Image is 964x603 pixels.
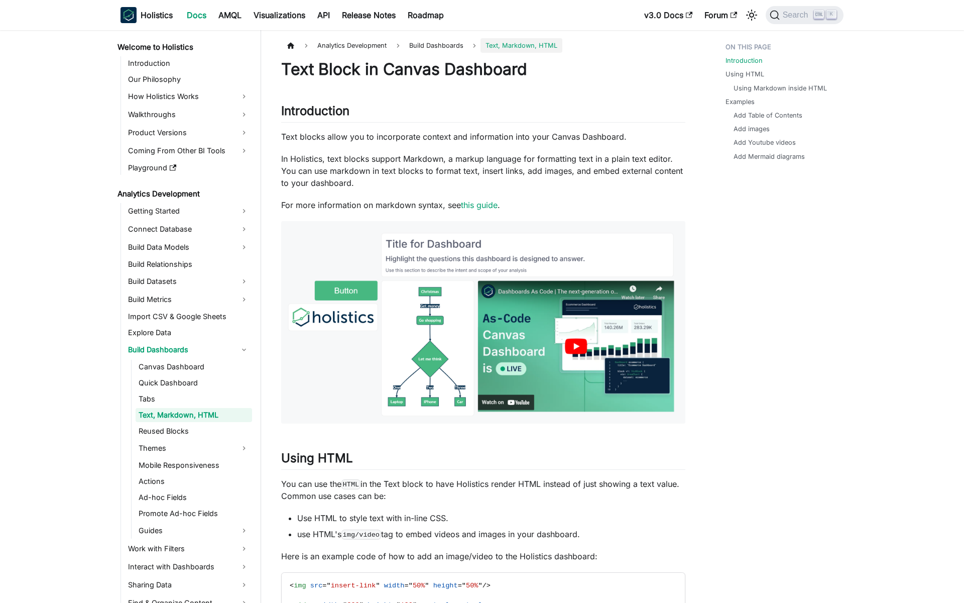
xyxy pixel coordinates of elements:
[120,7,173,23] a: HolisticsHolistics
[766,6,843,24] button: Search (Ctrl+K)
[114,40,252,54] a: Welcome to Holistics
[341,479,360,489] code: HTML
[281,550,685,562] p: Here is an example code of how to add an image/video to the Holistics dashboard:
[281,104,685,123] h2: Introduction
[281,199,685,211] p: For more information on markdown syntax, see .
[125,310,252,324] a: Import CSV & Google Sheets
[780,11,814,20] span: Search
[466,582,478,589] span: 50%
[698,7,743,23] a: Forum
[136,440,252,456] a: Themes
[125,56,252,70] a: Introduction
[281,221,685,424] img: reporting-intro-to-blocks-text-blocks
[136,360,252,374] a: Canvas Dashboard
[281,451,685,470] h2: Using HTML
[281,153,685,189] p: In Holistics, text blocks support Markdown, a markup language for formatting text in a plain text...
[125,291,252,308] a: Build Metrics
[413,582,425,589] span: 50%
[290,582,294,589] span: <
[281,38,685,53] nav: Breadcrumbs
[310,582,322,589] span: src
[136,424,252,438] a: Reused Blocks
[384,582,405,589] span: width
[322,582,326,589] span: =
[826,10,836,19] kbd: K
[312,38,392,53] span: Analytics Development
[136,490,252,505] a: Ad-hoc Fields
[125,72,252,86] a: Our Philosophy
[141,9,173,21] b: Holistics
[136,376,252,390] a: Quick Dashboard
[458,582,462,589] span: =
[297,512,685,524] li: Use HTML to style text with in-line CSS.
[297,528,685,540] li: use HTML's tag to embed videos and images in your dashboard.
[336,7,402,23] a: Release Notes
[281,38,300,53] a: Home page
[331,582,376,589] span: insert-link
[281,478,685,502] p: You can use the in the Text block to have Holistics render HTML instead of just showing a text va...
[433,582,458,589] span: height
[136,392,252,406] a: Tabs
[125,203,252,219] a: Getting Started
[409,582,413,589] span: "
[734,124,770,134] a: Add images
[734,83,827,93] a: Using Markdown inside HTML
[404,38,468,53] span: Build Dashboards
[744,7,760,23] button: Switch between dark and light mode (currently light mode)
[734,111,802,120] a: Add Table of Contents
[425,582,429,589] span: "
[125,257,252,271] a: Build Relationships
[212,7,248,23] a: AMQL
[120,7,137,23] img: Holistics
[402,7,450,23] a: Roadmap
[638,7,698,23] a: v3.0 Docs
[110,30,261,603] nav: Docs sidebar
[734,152,805,161] a: Add Mermaid diagrams
[125,88,252,105] a: How Holistics Works
[125,559,252,575] a: Interact with Dashboards
[726,97,755,107] a: Examples
[478,582,482,589] span: "
[125,239,252,255] a: Build Data Models
[726,56,763,65] a: Introduction
[461,200,498,210] a: this guide
[341,530,381,540] code: img/video
[294,582,306,589] span: img
[405,582,409,589] span: =
[726,69,764,79] a: Using HTML
[248,7,311,23] a: Visualizations
[125,161,252,175] a: Playground
[136,408,252,422] a: Text, Markdown, HTML
[480,38,562,53] span: Text, Markdown, HTML
[125,143,252,159] a: Coming From Other BI Tools
[125,125,252,141] a: Product Versions
[483,582,491,589] span: />
[136,507,252,521] a: Promote Ad-hoc Fields
[125,541,252,557] a: Work with Filters
[326,582,330,589] span: "
[136,523,252,539] a: Guides
[125,273,252,289] a: Build Datasets
[125,342,252,358] a: Build Dashboards
[136,458,252,472] a: Mobile Responsiveness
[125,221,252,237] a: Connect Database
[125,107,252,123] a: Walkthroughs
[462,582,466,589] span: "
[114,187,252,201] a: Analytics Development
[734,138,796,147] a: Add Youtube videos
[136,474,252,488] a: Actions
[376,582,380,589] span: "
[125,326,252,340] a: Explore Data
[125,577,252,593] a: Sharing Data
[281,59,685,79] h1: Text Block in Canvas Dashboard
[311,7,336,23] a: API
[281,131,685,143] p: Text blocks allow you to incorporate context and information into your Canvas Dashboard.
[181,7,212,23] a: Docs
